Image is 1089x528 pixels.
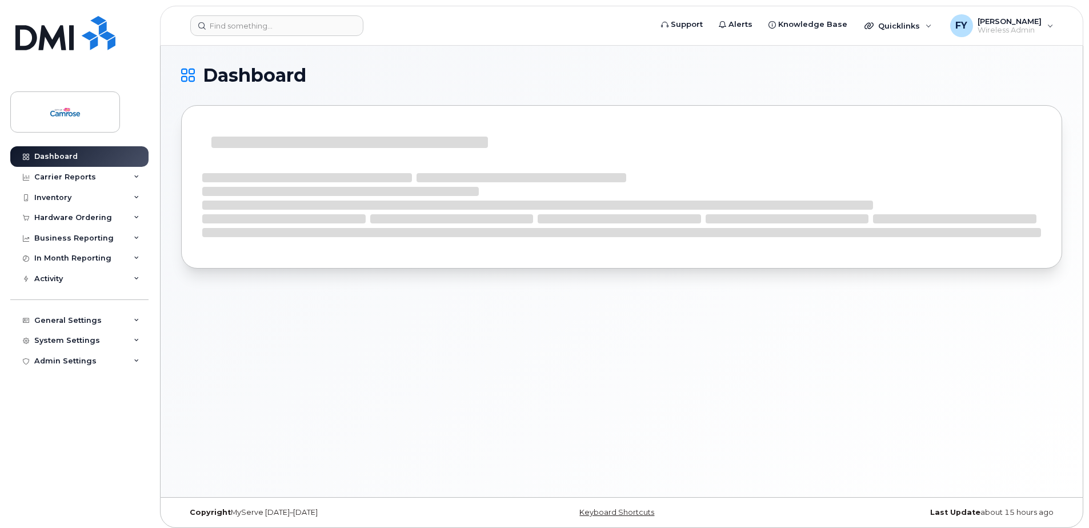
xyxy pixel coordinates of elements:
[190,508,231,517] strong: Copyright
[181,508,475,517] div: MyServe [DATE]–[DATE]
[930,508,980,517] strong: Last Update
[203,67,306,84] span: Dashboard
[579,508,654,517] a: Keyboard Shortcuts
[768,508,1062,517] div: about 15 hours ago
